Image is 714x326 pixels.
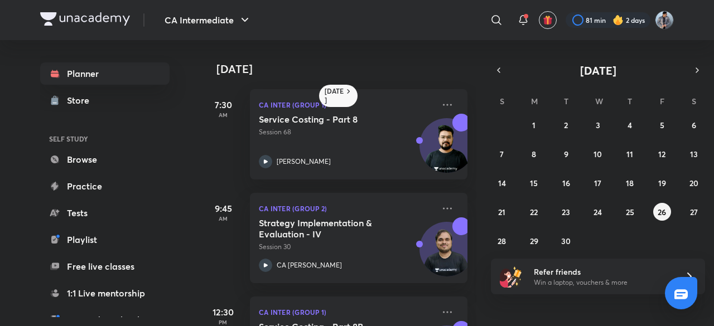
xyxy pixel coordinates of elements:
[325,87,344,105] h6: [DATE]
[532,149,536,159] abbr: September 8, 2025
[612,14,624,26] img: streak
[40,255,170,278] a: Free live classes
[525,116,543,134] button: September 1, 2025
[658,178,666,188] abbr: September 19, 2025
[531,96,538,106] abbr: Monday
[259,127,434,137] p: Session 68
[589,203,607,221] button: September 24, 2025
[259,114,398,125] h5: Service Costing - Part 8
[557,116,575,134] button: September 2, 2025
[525,203,543,221] button: September 22, 2025
[216,62,479,76] h4: [DATE]
[628,96,632,106] abbr: Thursday
[500,149,504,159] abbr: September 7, 2025
[589,174,607,192] button: September 17, 2025
[201,215,245,222] p: AM
[259,242,434,252] p: Session 30
[621,203,639,221] button: September 25, 2025
[493,232,511,250] button: September 28, 2025
[562,207,570,217] abbr: September 23, 2025
[660,96,664,106] abbr: Friday
[658,207,666,217] abbr: September 26, 2025
[692,120,696,130] abbr: September 6, 2025
[564,96,568,106] abbr: Tuesday
[40,12,130,28] a: Company Logo
[653,116,671,134] button: September 5, 2025
[690,149,698,159] abbr: September 13, 2025
[653,145,671,163] button: September 12, 2025
[628,120,632,130] abbr: September 4, 2025
[493,203,511,221] button: September 21, 2025
[561,236,571,246] abbr: September 30, 2025
[500,96,504,106] abbr: Sunday
[562,178,570,188] abbr: September 16, 2025
[493,174,511,192] button: September 14, 2025
[40,12,130,26] img: Company Logo
[498,178,506,188] abbr: September 14, 2025
[534,266,671,278] h6: Refer friends
[689,178,698,188] abbr: September 20, 2025
[626,149,633,159] abbr: September 11, 2025
[525,145,543,163] button: September 8, 2025
[500,265,522,288] img: referral
[626,207,634,217] abbr: September 25, 2025
[595,96,603,106] abbr: Wednesday
[685,174,703,192] button: September 20, 2025
[690,207,698,217] abbr: September 27, 2025
[259,202,434,215] p: CA Inter (Group 2)
[534,278,671,288] p: Win a laptop, vouchers & more
[530,207,538,217] abbr: September 22, 2025
[40,175,170,197] a: Practice
[685,145,703,163] button: September 13, 2025
[498,207,505,217] abbr: September 21, 2025
[277,260,342,270] p: CA [PERSON_NAME]
[40,202,170,224] a: Tests
[589,145,607,163] button: September 10, 2025
[660,120,664,130] abbr: September 5, 2025
[506,62,689,78] button: [DATE]
[594,178,601,188] abbr: September 17, 2025
[655,11,674,30] img: Manthan Hasija
[40,282,170,304] a: 1:1 Live mentorship
[653,174,671,192] button: September 19, 2025
[532,120,535,130] abbr: September 1, 2025
[40,228,170,251] a: Playlist
[259,217,398,240] h5: Strategy Implementation & Evaluation - IV
[564,149,568,159] abbr: September 9, 2025
[259,98,434,111] p: CA Inter (Group 1)
[621,145,639,163] button: September 11, 2025
[201,202,245,215] h5: 9:45
[557,232,575,250] button: September 30, 2025
[40,89,170,111] a: Store
[67,94,96,107] div: Store
[525,232,543,250] button: September 29, 2025
[201,319,245,325] p: PM
[621,116,639,134] button: September 4, 2025
[557,174,575,192] button: September 16, 2025
[621,174,639,192] button: September 18, 2025
[259,305,434,319] p: CA Inter (Group 1)
[493,145,511,163] button: September 7, 2025
[543,15,553,25] img: avatar
[539,11,557,29] button: avatar
[589,116,607,134] button: September 3, 2025
[420,124,474,178] img: Avatar
[201,111,245,118] p: AM
[557,203,575,221] button: September 23, 2025
[685,116,703,134] button: September 6, 2025
[277,157,331,167] p: [PERSON_NAME]
[40,148,170,171] a: Browse
[596,120,600,130] abbr: September 3, 2025
[420,228,474,281] img: Avatar
[580,63,616,78] span: [DATE]
[530,178,538,188] abbr: September 15, 2025
[594,207,602,217] abbr: September 24, 2025
[594,149,602,159] abbr: September 10, 2025
[653,203,671,221] button: September 26, 2025
[658,149,665,159] abbr: September 12, 2025
[40,129,170,148] h6: SELF STUDY
[158,9,258,31] button: CA Intermediate
[692,96,696,106] abbr: Saturday
[201,98,245,111] h5: 7:30
[685,203,703,221] button: September 27, 2025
